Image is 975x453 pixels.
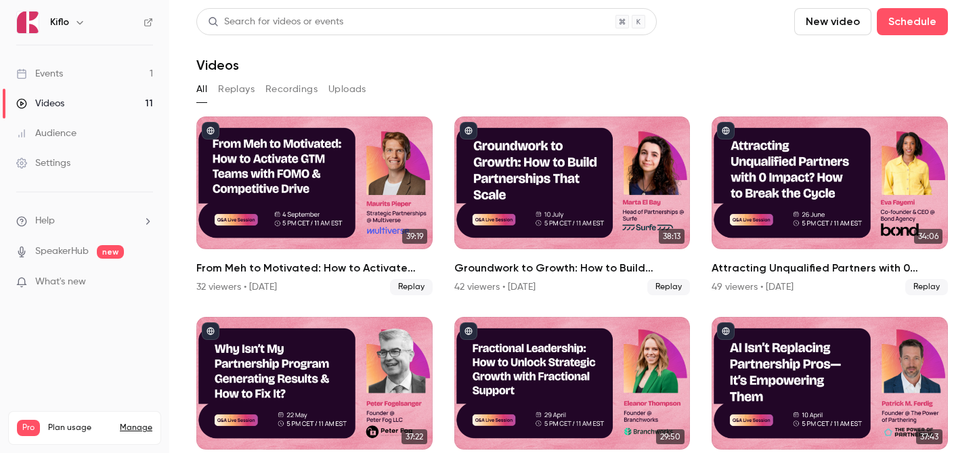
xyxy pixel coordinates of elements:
[712,260,948,276] h2: Attracting Unqualified Partners with 0 Impact? How to Break the Cycle
[265,79,318,100] button: Recordings
[196,116,433,295] a: 39:19From Meh to Motivated: How to Activate GTM Teams with FOMO & Competitive Drive32 viewers • [...
[794,8,871,35] button: New video
[202,322,219,340] button: published
[16,127,77,140] div: Audience
[659,229,685,244] span: 38:13
[218,79,255,100] button: Replays
[402,229,427,244] span: 39:19
[712,280,794,294] div: 49 viewers • [DATE]
[17,12,39,33] img: Kiflo
[35,214,55,228] span: Help
[17,420,40,436] span: Pro
[454,260,691,276] h2: Groundwork to Growth: How to Build Partnerships That Scale
[656,429,685,444] span: 29:50
[196,79,207,100] button: All
[460,322,477,340] button: published
[328,79,366,100] button: Uploads
[137,276,153,288] iframe: Noticeable Trigger
[196,280,277,294] div: 32 viewers • [DATE]
[208,15,343,29] div: Search for videos or events
[402,429,427,444] span: 37:22
[16,67,63,81] div: Events
[877,8,948,35] button: Schedule
[454,280,536,294] div: 42 viewers • [DATE]
[196,260,433,276] h2: From Meh to Motivated: How to Activate GTM Teams with FOMO & Competitive Drive
[390,279,433,295] span: Replay
[914,229,942,244] span: 34:06
[202,122,219,139] button: published
[196,57,239,73] h1: Videos
[48,423,112,433] span: Plan usage
[50,16,69,29] h6: Kiflo
[16,156,70,170] div: Settings
[120,423,152,433] a: Manage
[717,122,735,139] button: published
[712,116,948,295] li: Attracting Unqualified Partners with 0 Impact? How to Break the Cycle
[35,275,86,289] span: What's new
[454,116,691,295] a: 38:13Groundwork to Growth: How to Build Partnerships That Scale42 viewers • [DATE]Replay
[717,322,735,340] button: published
[647,279,690,295] span: Replay
[460,122,477,139] button: published
[454,116,691,295] li: Groundwork to Growth: How to Build Partnerships That Scale
[196,116,433,295] li: From Meh to Motivated: How to Activate GTM Teams with FOMO & Competitive Drive
[97,245,124,259] span: new
[16,97,64,110] div: Videos
[196,8,948,445] section: Videos
[16,214,153,228] li: help-dropdown-opener
[712,116,948,295] a: 34:06Attracting Unqualified Partners with 0 Impact? How to Break the Cycle49 viewers • [DATE]Replay
[905,279,948,295] span: Replay
[916,429,942,444] span: 37:43
[35,244,89,259] a: SpeakerHub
